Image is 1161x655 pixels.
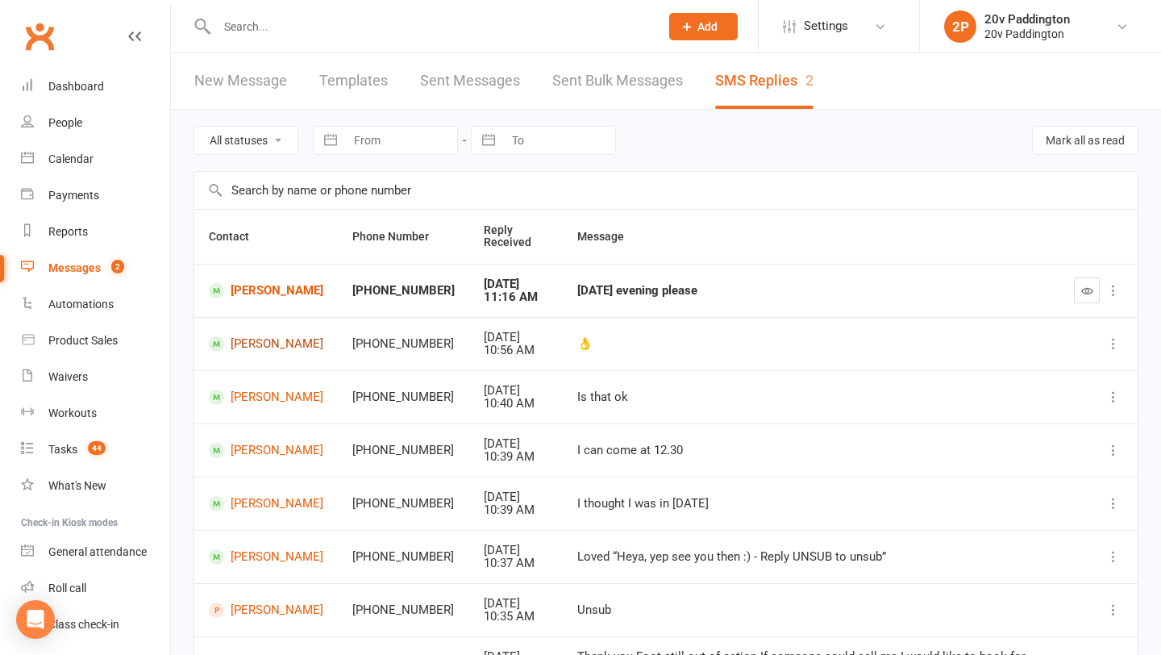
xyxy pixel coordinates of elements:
a: People [21,105,170,141]
div: 👌 [577,337,1045,351]
a: General attendance kiosk mode [21,534,170,570]
a: [PERSON_NAME] [209,496,323,511]
a: Clubworx [19,16,60,56]
a: [PERSON_NAME] [209,549,323,565]
a: [PERSON_NAME] [209,443,323,458]
th: Phone Number [338,210,469,264]
span: 44 [88,441,106,455]
span: 2 [111,260,124,273]
div: [PHONE_NUMBER] [352,284,455,298]
button: Add [669,13,738,40]
a: [PERSON_NAME] [209,390,323,405]
span: Add [697,20,718,33]
input: To [503,127,615,154]
input: Search... [212,15,648,38]
a: What's New [21,468,170,504]
div: [PHONE_NUMBER] [352,603,455,617]
div: [DATE] [484,597,548,611]
th: Reply Received [469,210,563,264]
div: [DATE] [484,384,548,398]
th: Contact [194,210,338,264]
a: [PERSON_NAME] [209,283,323,298]
input: From [345,127,457,154]
a: Tasks 44 [21,432,170,468]
a: Messages 2 [21,250,170,286]
a: Payments [21,177,170,214]
div: Product Sales [48,334,118,347]
div: [PHONE_NUMBER] [352,550,455,564]
div: Calendar [48,152,94,165]
div: General attendance [48,545,147,558]
div: People [48,116,82,129]
span: Settings [804,8,848,44]
div: 10:39 AM [484,503,548,517]
div: Waivers [48,370,88,383]
div: Automations [48,298,114,311]
a: Sent Bulk Messages [552,53,683,109]
div: Messages [48,261,101,274]
div: Reports [48,225,88,238]
div: [DATE] [484,437,548,451]
a: Workouts [21,395,170,432]
a: Dashboard [21,69,170,105]
div: [DATE] [484,490,548,504]
a: Automations [21,286,170,323]
div: 2 [805,72,814,89]
div: 10:35 AM [484,610,548,624]
th: Message [563,210,1059,264]
div: Roll call [48,582,86,595]
div: Open Intercom Messenger [16,600,55,639]
a: Reports [21,214,170,250]
div: [DATE] [484,544,548,557]
div: 20v Paddington [984,12,1070,27]
div: [PHONE_NUMBER] [352,497,455,511]
a: [PERSON_NAME] [209,603,323,618]
div: Payments [48,189,99,202]
div: 10:37 AM [484,557,548,570]
div: 10:40 AM [484,397,548,411]
div: Is that ok [577,390,1045,404]
div: [PHONE_NUMBER] [352,390,455,404]
a: [PERSON_NAME] [209,336,323,352]
a: New Message [194,53,287,109]
div: 11:16 AM [484,290,548,304]
a: Class kiosk mode [21,607,170,643]
a: Sent Messages [420,53,520,109]
div: [DATE] evening please [577,284,1045,298]
div: Workouts [48,407,97,419]
div: 20v Paddington [984,27,1070,41]
div: [DATE] [484,277,548,291]
a: SMS Replies2 [715,53,814,109]
div: 10:39 AM [484,450,548,464]
div: I thought I was in [DATE] [577,497,1045,511]
a: Product Sales [21,323,170,359]
a: Calendar [21,141,170,177]
div: [PHONE_NUMBER] [352,337,455,351]
a: Templates [319,53,388,109]
div: Dashboard [48,80,104,93]
input: Search by name or phone number [194,172,1138,209]
div: Tasks [48,443,77,456]
div: 10:56 AM [484,344,548,357]
div: I can come at 12.30 [577,444,1045,457]
button: Mark all as read [1032,126,1138,155]
div: Loved “Heya, yep see you then :) - Reply UNSUB to unsub” [577,550,1045,564]
div: Unsub [577,603,1045,617]
a: Waivers [21,359,170,395]
div: What's New [48,479,106,492]
div: [PHONE_NUMBER] [352,444,455,457]
div: [DATE] [484,331,548,344]
div: 2P [944,10,976,43]
a: Roll call [21,570,170,607]
div: Class check-in [48,618,119,631]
